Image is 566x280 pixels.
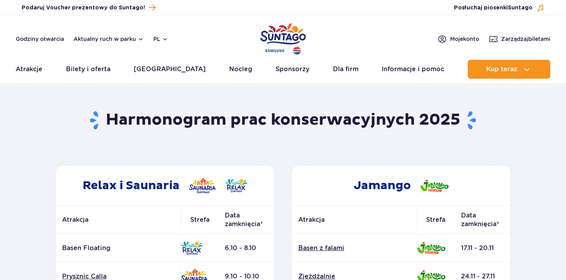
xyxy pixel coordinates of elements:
[22,4,145,12] span: Podaruj Voucher prezentowy do Suntago!
[468,60,550,79] button: Kup teraz
[333,60,358,79] a: Dla firm
[74,36,144,42] button: Aktualny ruch w parku
[298,244,411,252] a: Basen z falami
[260,20,306,56] a: Park of Poland
[181,241,203,255] img: Relax
[229,60,252,79] a: Nocleg
[292,166,510,205] h2: Jamango
[62,244,175,252] p: Basen Floating
[382,60,444,79] a: Informacje i pomoc
[53,110,513,131] h1: Harmonogram prac konserwacyjnych 2025
[501,35,550,43] span: Zarządzaj biletami
[489,34,550,44] a: Zarządzajbiletami
[450,35,479,43] span: Moje konto
[22,2,156,13] a: Podaruj Voucher prezentowy do Suntago!
[219,206,274,234] th: Data zamknięcia*
[417,206,455,234] th: Strefa
[437,34,479,44] a: Mojekonto
[181,206,219,234] th: Strefa
[454,4,533,12] span: Posłuchaj piosenki
[486,66,517,73] span: Kup teraz
[16,60,42,79] a: Atrakcje
[219,234,274,262] td: 6.10 - 8.10
[153,35,168,43] button: pl
[455,234,510,262] td: 17.11 - 20.11
[56,166,274,205] h2: Relax i Saunaria
[417,242,445,254] img: Jamango
[276,60,309,79] a: Sponsorzy
[455,206,510,234] th: Data zamknięcia*
[454,4,544,12] button: Posłuchaj piosenkiSuntago
[66,60,110,79] a: Bilety i oferta
[189,178,216,193] img: Saunaria
[225,179,247,192] img: Relax
[292,206,417,234] th: Atrakcja
[16,35,64,43] a: Godziny otwarcia
[508,5,533,11] span: Suntago
[420,180,448,192] img: Jamango
[56,206,181,234] th: Atrakcja
[134,60,206,79] a: [GEOGRAPHIC_DATA]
